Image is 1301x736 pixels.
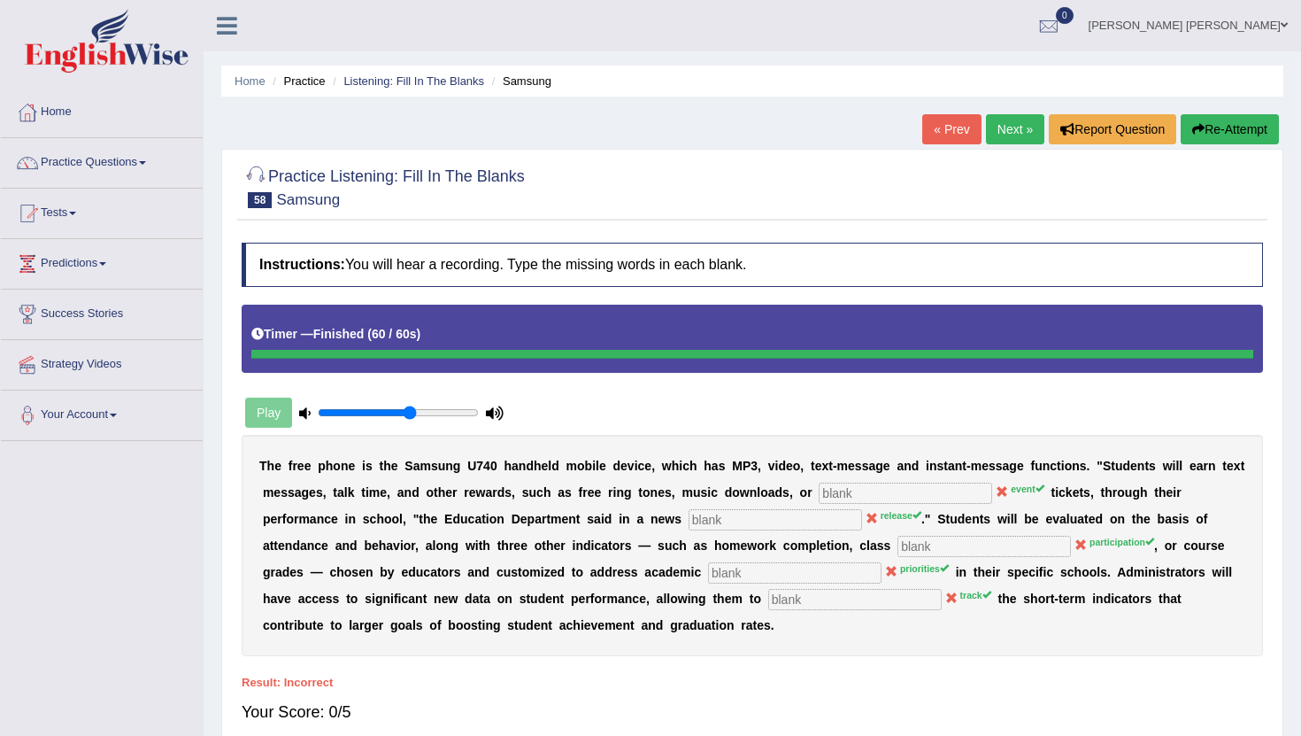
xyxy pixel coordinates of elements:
span: 0 [1056,7,1074,24]
b: e [1166,485,1174,500]
b: r [492,485,497,500]
b: i [613,485,617,500]
b: e [786,459,793,473]
b: t [1051,485,1055,500]
b: , [403,512,406,526]
b: w [476,485,486,500]
b: e [883,459,890,473]
b: o [793,459,801,473]
b: p [263,512,271,526]
b: a [1197,459,1204,473]
b: n [650,512,658,526]
b: g [1132,485,1140,500]
b: s [719,459,726,473]
b: h [543,485,551,500]
b: e [848,459,855,473]
b: e [542,459,549,473]
b: i [345,512,349,526]
li: Practice [268,73,325,89]
b: e [297,459,304,473]
b: e [595,485,602,500]
b: , [651,459,655,473]
b: t [1101,485,1105,500]
b: l [399,512,403,526]
b: o [489,512,497,526]
b: a [868,459,875,473]
b: i [366,485,369,500]
b: e [348,459,355,473]
b: o [286,512,294,526]
b: m [550,512,561,526]
b: c [711,485,718,500]
b: l [757,485,760,500]
b: h [534,459,542,473]
b: n [929,459,937,473]
b: i [619,512,622,526]
b: , [800,459,804,473]
b: e [331,512,338,526]
b: l [1179,459,1182,473]
b: t [1154,485,1159,500]
b: c [638,459,645,473]
b: t [1222,459,1227,473]
b: a [512,459,519,473]
b: t [576,512,581,526]
b: o [1117,485,1125,500]
b: d [551,459,559,473]
b: a [636,512,643,526]
b: s [504,485,512,500]
b: t [481,512,486,526]
b: 60 / 60s [372,327,417,341]
b: c [536,485,543,500]
b: t [1079,485,1083,500]
a: Predictions [1,239,203,283]
b: w [1163,459,1173,473]
b: s [855,459,862,473]
b: e [380,485,387,500]
b: b [585,459,593,473]
b: u [1035,459,1043,473]
b: ( [367,327,372,341]
b: d [604,512,612,526]
b: i [707,485,711,500]
b: i [601,512,604,526]
b: e [520,512,527,526]
b: e [309,485,316,500]
b: e [1189,459,1197,473]
b: a [310,512,317,526]
a: Your Account [1,391,203,435]
b: D [512,512,520,526]
b: o [760,485,768,500]
span: 58 [248,192,272,208]
b: i [1055,485,1059,500]
b: - [966,459,971,473]
b: , [1090,485,1094,500]
b: t [1241,459,1245,473]
b: l [548,459,551,473]
b: U [467,459,476,473]
b: s [862,459,869,473]
b: t [546,512,550,526]
h5: Timer — [251,328,420,341]
b: T [259,459,267,473]
a: Practice Questions [1,138,203,182]
b: , [323,485,327,500]
b: a [337,485,344,500]
b: 4 [483,459,490,473]
b: o [426,485,434,500]
b: s [937,459,944,473]
b: r [1204,459,1208,473]
b: Finished [313,327,365,341]
b: x [821,459,828,473]
b: s [431,459,438,473]
b: n [348,512,356,526]
b: h [1105,485,1112,500]
b: e [620,459,627,473]
b: , [512,485,515,500]
b: s [700,485,707,500]
b: m [420,459,430,473]
b: s [587,512,594,526]
b: n [955,459,963,473]
b: s [996,459,1003,473]
a: Next » [986,114,1044,144]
